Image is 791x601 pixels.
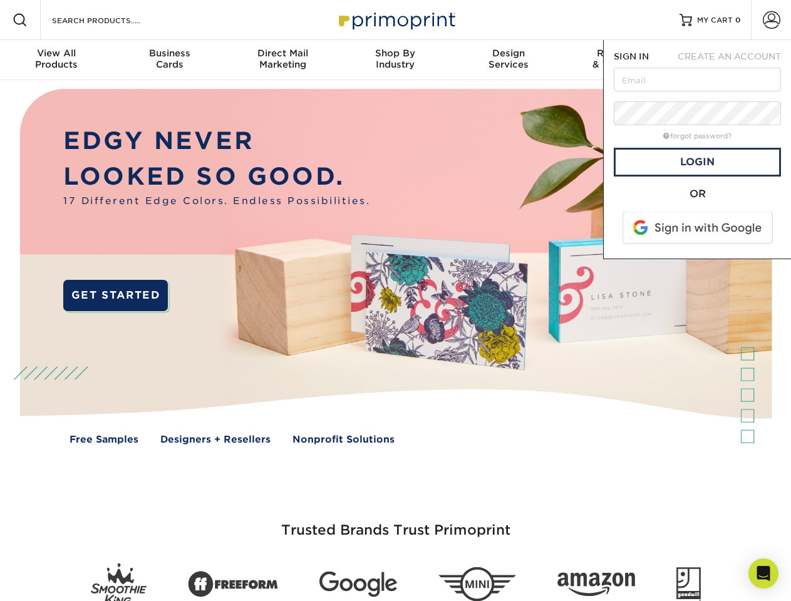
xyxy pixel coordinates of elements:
span: 17 Different Edge Colors. Endless Possibilities. [63,194,370,208]
iframe: Google Customer Reviews [3,563,106,597]
span: 0 [735,16,741,24]
div: & Templates [565,48,678,70]
p: EDGY NEVER [63,123,370,159]
a: Login [614,148,781,177]
span: Direct Mail [226,48,339,59]
img: Google [319,572,397,597]
div: Cards [113,48,225,70]
span: SIGN IN [614,51,649,61]
a: GET STARTED [63,280,168,311]
div: OR [614,187,781,202]
a: Designers + Resellers [160,433,271,447]
a: forgot password? [663,132,732,140]
input: SEARCH PRODUCTS..... [51,13,173,28]
div: Marketing [226,48,339,70]
img: Goodwill [676,567,701,601]
span: Shop By [339,48,452,59]
h3: Trusted Brands Trust Primoprint [29,492,762,553]
span: Design [452,48,565,59]
a: BusinessCards [113,40,225,80]
p: LOOKED SO GOOD. [63,159,370,195]
a: DesignServices [452,40,565,80]
a: Nonprofit Solutions [292,433,395,447]
img: Amazon [557,573,635,597]
span: Resources [565,48,678,59]
div: Industry [339,48,452,70]
input: Email [614,68,781,91]
span: MY CART [697,15,733,26]
a: Shop ByIndustry [339,40,452,80]
div: Open Intercom Messenger [748,558,778,588]
a: Resources& Templates [565,40,678,80]
div: Services [452,48,565,70]
img: Primoprint [333,6,458,33]
span: Business [113,48,225,59]
span: CREATE AN ACCOUNT [678,51,781,61]
a: Free Samples [70,433,138,447]
a: Direct MailMarketing [226,40,339,80]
